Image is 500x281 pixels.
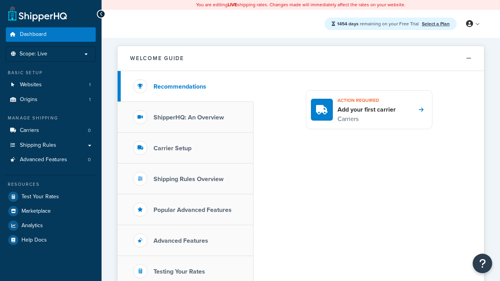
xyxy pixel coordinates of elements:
[337,114,396,124] p: Carriers
[154,145,191,152] h3: Carrier Setup
[337,20,359,27] strong: 1454 days
[228,1,237,8] b: LIVE
[20,82,42,88] span: Websites
[6,138,96,153] a: Shipping Rules
[154,206,232,213] h3: Popular Advanced Features
[154,114,224,121] h3: ShipperHQ: An Overview
[20,51,47,57] span: Scope: Live
[6,92,96,107] li: Origins
[6,92,96,107] a: Origins1
[88,157,91,163] span: 0
[6,219,96,233] a: Analytics
[6,115,96,121] div: Manage Shipping
[21,208,51,215] span: Marketplace
[21,222,43,229] span: Analytics
[6,153,96,167] a: Advanced Features0
[337,20,420,27] span: remaining on your Free Trial
[154,237,208,244] h3: Advanced Features
[20,142,56,149] span: Shipping Rules
[20,127,39,134] span: Carriers
[6,69,96,76] div: Basic Setup
[21,194,59,200] span: Test Your Rates
[6,233,96,247] a: Help Docs
[20,157,67,163] span: Advanced Features
[89,96,91,103] span: 1
[154,83,206,90] h3: Recommendations
[20,96,37,103] span: Origins
[21,237,47,244] span: Help Docs
[6,204,96,218] a: Marketplace
[6,190,96,204] a: Test Your Rates
[20,31,46,38] span: Dashboard
[154,268,205,275] h3: Testing Your Rates
[6,153,96,167] li: Advanced Features
[473,254,492,273] button: Open Resource Center
[6,27,96,42] a: Dashboard
[6,123,96,138] a: Carriers0
[89,82,91,88] span: 1
[154,176,223,183] h3: Shipping Rules Overview
[6,123,96,138] li: Carriers
[337,95,396,105] h3: Action required
[130,55,184,61] h2: Welcome Guide
[337,105,396,114] h4: Add your first carrier
[422,20,450,27] a: Select a Plan
[6,78,96,92] li: Websites
[118,46,484,71] button: Welcome Guide
[88,127,91,134] span: 0
[6,78,96,92] a: Websites1
[6,181,96,188] div: Resources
